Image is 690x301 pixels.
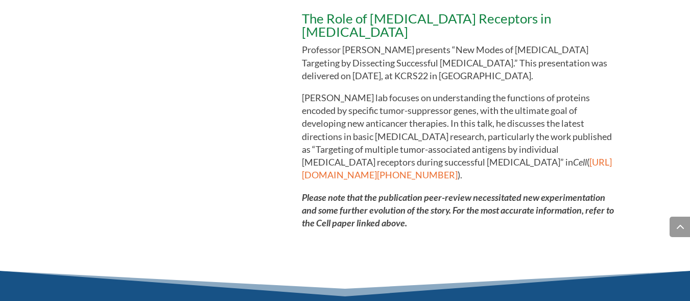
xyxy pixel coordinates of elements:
[69,64,272,178] iframe: New Directions in Cancer Immunotherapy: A Presentation by Prof. Andrew Sewell at KCRS22
[460,169,462,180] span: .
[302,44,607,81] span: Professor [PERSON_NAME] presents “New Modes of [MEDICAL_DATA] Targeting by Dissecting Successful ...
[302,92,612,168] span: [PERSON_NAME] lab focuses on understanding the functions of proteins encoded by specific tumor-su...
[302,10,551,40] span: The Role of [MEDICAL_DATA] Receptors in [MEDICAL_DATA]
[302,192,614,228] strong: Please note that the publication peer-review necessitated new experimentation and some further ev...
[573,156,587,168] em: Cell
